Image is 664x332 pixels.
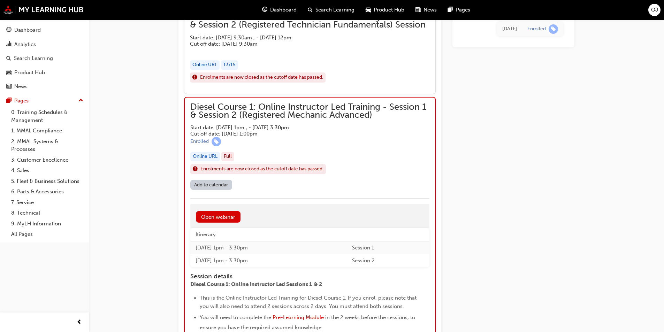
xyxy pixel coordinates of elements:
span: learningRecordVerb_ENROLL-icon [212,137,221,146]
a: car-iconProduct Hub [360,3,410,17]
div: Dashboard [14,26,41,34]
th: Itinerary [190,228,347,241]
a: pages-iconPages [442,3,476,17]
a: Open webinar [196,211,241,223]
div: Online URL [190,152,220,161]
div: Pages [14,97,29,105]
a: 8. Technical [8,208,86,218]
span: Pages [456,6,470,14]
span: pages-icon [6,98,12,104]
span: Diesel Course 1: Online Instructor Led Training - Session 1 & Session 2 (Registered Technician Fu... [190,13,430,29]
a: Product Hub [3,66,86,79]
span: Diesel Course 1: Online Instructor Led Training - Session 1 & Session 2 (Registered Mechanic Adva... [190,103,429,119]
span: You will need to complete the [200,314,271,321]
span: prev-icon [77,318,82,327]
a: 6. Parts & Accessories [8,186,86,197]
a: 2. MMAL Systems & Processes [8,136,86,155]
a: guage-iconDashboard [257,3,302,17]
h5: Start date: [DATE] 1pm , - [DATE] 3:30pm [190,124,418,131]
td: [DATE] 1pm - 3:30pm [190,241,347,254]
span: News [423,6,437,14]
a: 3. Customer Excellence [8,155,86,165]
span: guage-icon [6,27,12,33]
span: exclaim-icon [193,165,198,174]
span: news-icon [6,84,12,90]
button: Pages [3,94,86,107]
button: OJ [648,4,661,16]
span: Enrolments are now closed as the cutoff date has passed. [200,165,323,173]
span: search-icon [6,55,11,62]
span: pages-icon [448,6,453,14]
span: Enrolments are now closed as the cutoff date has passed. [200,74,323,82]
a: search-iconSearch Learning [302,3,360,17]
div: Search Learning [14,54,53,62]
td: Session 1 [347,241,429,254]
a: News [3,80,86,93]
span: OJ [651,6,658,14]
div: Enrolled [527,25,546,32]
div: Analytics [14,40,36,48]
span: Diesel Course 1: Online Instructor Led Sessions 1 & 2 [190,281,322,287]
span: chart-icon [6,41,12,48]
h5: Cut off date: [DATE] 1:00pm [190,131,418,137]
a: 4. Sales [8,165,86,176]
a: Dashboard [3,24,86,37]
span: learningRecordVerb_ENROLL-icon [549,24,558,33]
a: Search Learning [3,52,86,65]
span: Search Learning [315,6,354,14]
span: up-icon [78,96,83,105]
img: mmal [3,5,84,14]
div: News [14,83,28,91]
span: exclaim-icon [192,73,197,82]
a: All Pages [8,229,86,240]
span: car-icon [6,70,12,76]
td: Session 2 [347,254,429,267]
span: Product Hub [374,6,404,14]
a: 1. MMAL Compliance [8,125,86,136]
span: search-icon [308,6,313,14]
div: Enrolled [190,138,209,145]
a: news-iconNews [410,3,442,17]
a: 5. Fleet & Business Solutions [8,176,86,187]
div: Full [221,152,234,161]
a: 0. Training Schedules & Management [8,107,86,125]
a: Add to calendar [190,180,232,190]
button: Diesel Course 1: Online Instructor Led Training - Session 1 & Session 2 (Registered Mechanic Adva... [190,103,429,193]
span: Dashboard [270,6,297,14]
div: 13 / 15 [221,60,238,70]
span: in the 2 weeks before the sessions, to ensure you have the required assumed knowledge. [200,314,417,331]
a: Analytics [3,38,86,51]
a: 7. Service [8,197,86,208]
span: guage-icon [262,6,267,14]
div: Fri Jul 18 2025 18:00:13 GMT+0930 (Australian Central Standard Time) [502,25,517,33]
span: car-icon [366,6,371,14]
button: Diesel Course 1: Online Instructor Led Training - Session 1 & Session 2 (Registered Technician Fu... [190,13,430,88]
h4: Session details [190,273,417,280]
h5: Cut off date: [DATE] 9:30am [190,41,419,47]
div: Product Hub [14,69,45,77]
a: Pre-Learning Module [273,314,324,321]
div: Online URL [190,60,220,70]
span: news-icon [415,6,421,14]
a: 9. MyLH Information [8,218,86,229]
td: [DATE] 1pm - 3:30pm [190,254,347,267]
span: This is the Online Instructor Led Training for Diesel Course 1. If you enrol, please note that yo... [200,295,418,309]
h5: Start date: [DATE] 9:30am , - [DATE] 12pm [190,34,419,41]
button: DashboardAnalyticsSearch LearningProduct HubNews [3,22,86,94]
